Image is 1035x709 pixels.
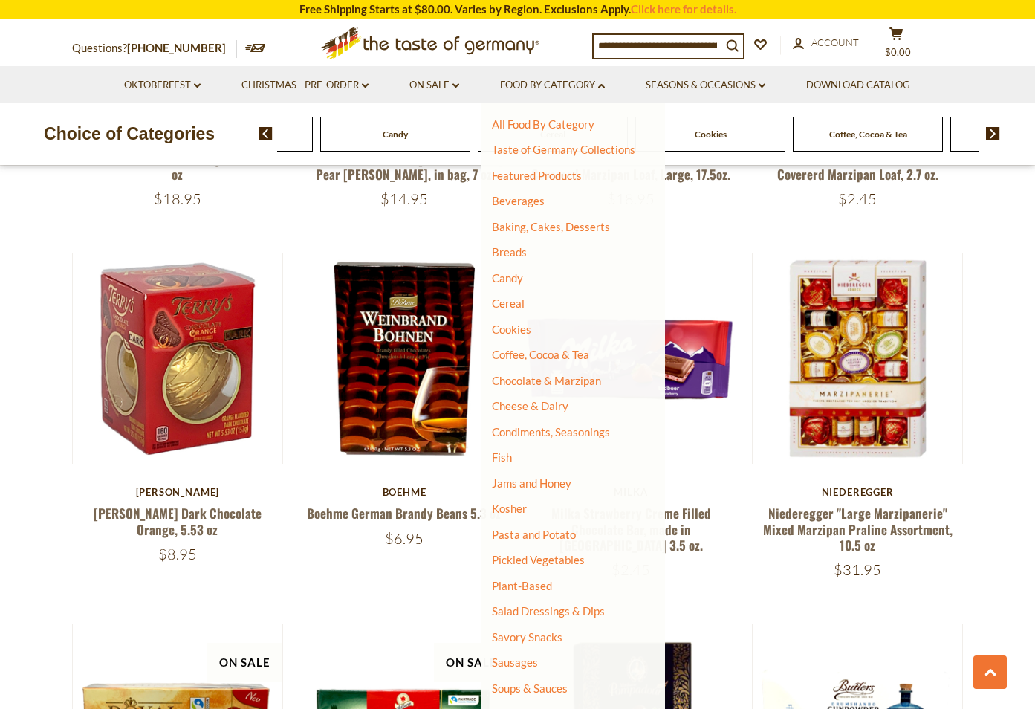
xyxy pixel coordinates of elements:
a: Salad Dressings & Dips [492,604,605,618]
a: Niederegger "Large Marzipanerie" Mixed Marzipan Praline Assortment, 10.5 oz [763,504,953,554]
a: Account [793,35,859,51]
a: Cookies [695,129,727,140]
span: $2.45 [838,190,877,208]
span: Account [811,36,859,48]
a: Jams and Honey [492,476,571,490]
a: Pickled Vegetables [492,553,585,566]
a: [PERSON_NAME] Dark Chocolate Orange, 5.53 oz [94,504,262,538]
a: [PHONE_NUMBER] [127,41,226,54]
a: Coffee, Cocoa & Tea [492,348,589,361]
a: Candy [383,129,408,140]
a: Oktoberfest [124,77,201,94]
img: Terry [73,253,283,464]
a: Download Catalog [806,77,910,94]
img: Boehme German Brandy Beans 5.3 oz [299,253,510,464]
a: Chocolate & Marzipan [492,374,601,387]
a: Boehme German Brandy Beans 5.3 oz [307,504,501,522]
a: Taste of Germany Collections [492,143,635,156]
a: Christmas - PRE-ORDER [241,77,369,94]
a: Boehme Brandy Beans Large Pack 14.1 oz [77,149,278,184]
a: Pasta and Potato [492,528,576,541]
div: Boehme [299,486,510,498]
a: Savory Snacks [492,630,562,644]
a: Food By Category [500,77,605,94]
a: Fish [492,450,512,464]
a: Soups & Sauces [492,682,568,695]
img: next arrow [986,127,1000,140]
button: $0.00 [875,27,919,64]
span: $14.95 [380,190,428,208]
a: Seasons & Occasions [646,77,765,94]
a: Coffee, Cocoa & Tea [829,129,907,140]
a: Baking, Cakes, Desserts [492,220,610,233]
a: Click here for details. [631,2,736,16]
a: Plant-Based [492,579,552,592]
a: Schluckwerder Luebeck Chocolate-Covererd Marzipan Loaf, 2.7 oz. [765,149,950,184]
a: Kosher [492,502,527,515]
a: Candy [492,271,523,285]
a: Featured Products [492,169,582,182]
div: Niederegger [752,486,964,498]
span: $31.95 [834,560,881,579]
a: Cookies [492,323,531,336]
span: $0.00 [885,46,911,58]
div: [PERSON_NAME] [72,486,284,498]
span: $18.95 [154,190,201,208]
a: Breads [492,245,527,259]
a: All Food By Category [492,117,594,131]
p: Questions? [72,39,237,58]
a: Sausages [492,655,538,669]
a: Condiments, Seasonings [492,425,610,438]
img: previous arrow [259,127,273,140]
a: Cheese & Dairy [492,399,568,412]
a: Beverages [492,194,545,207]
img: Niederegger "Large Marzipanerie" Mixed Marzipan Praline Assortment, 10.5 oz [753,253,963,464]
span: $8.95 [158,545,197,563]
a: Cereal [492,297,525,310]
span: $6.95 [385,529,424,548]
a: On Sale [409,77,459,94]
a: Abtey "Royal des Lys" [PERSON_NAME] Pear [PERSON_NAME], in bag, 7 oz [305,149,503,184]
